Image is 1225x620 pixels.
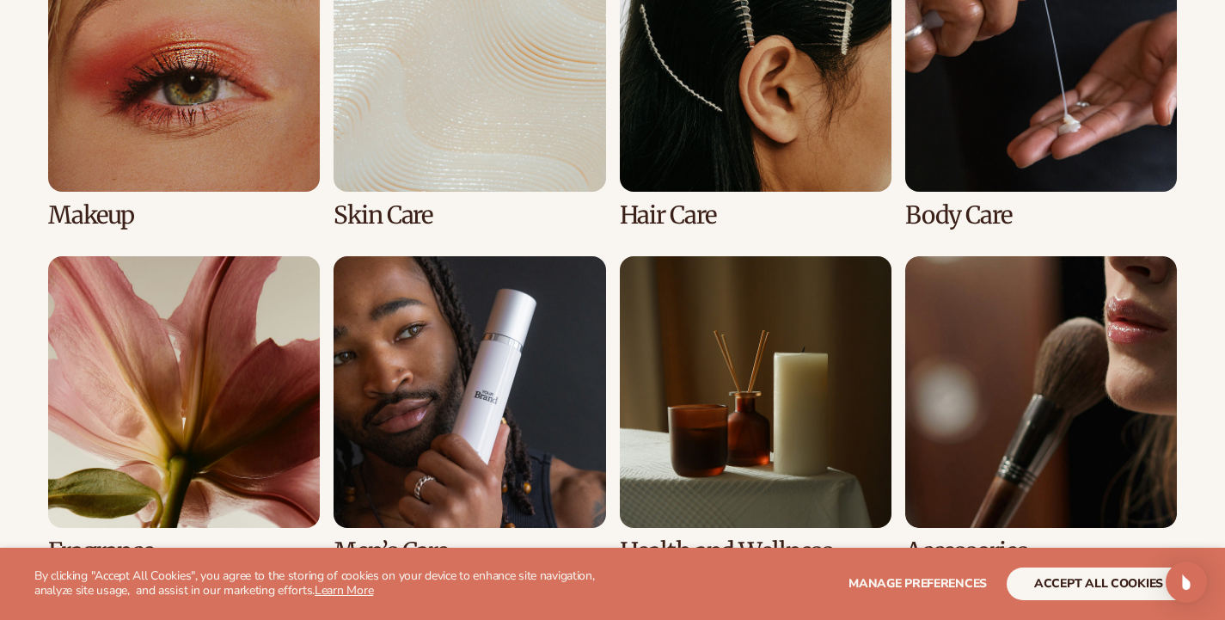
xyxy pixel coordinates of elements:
p: By clicking "Accept All Cookies", you agree to the storing of cookies on your device to enhance s... [34,569,634,599]
h3: Skin Care [334,202,605,229]
div: 6 / 8 [334,256,605,565]
h3: Makeup [48,202,320,229]
span: Manage preferences [848,575,987,592]
h3: Hair Care [620,202,891,229]
h3: Body Care [905,202,1177,229]
div: 7 / 8 [620,256,891,565]
a: Learn More [315,582,373,599]
button: Manage preferences [848,568,987,600]
div: Open Intercom Messenger [1166,562,1207,603]
button: accept all cookies [1007,568,1191,600]
div: 5 / 8 [48,256,320,565]
div: 8 / 8 [905,256,1177,565]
